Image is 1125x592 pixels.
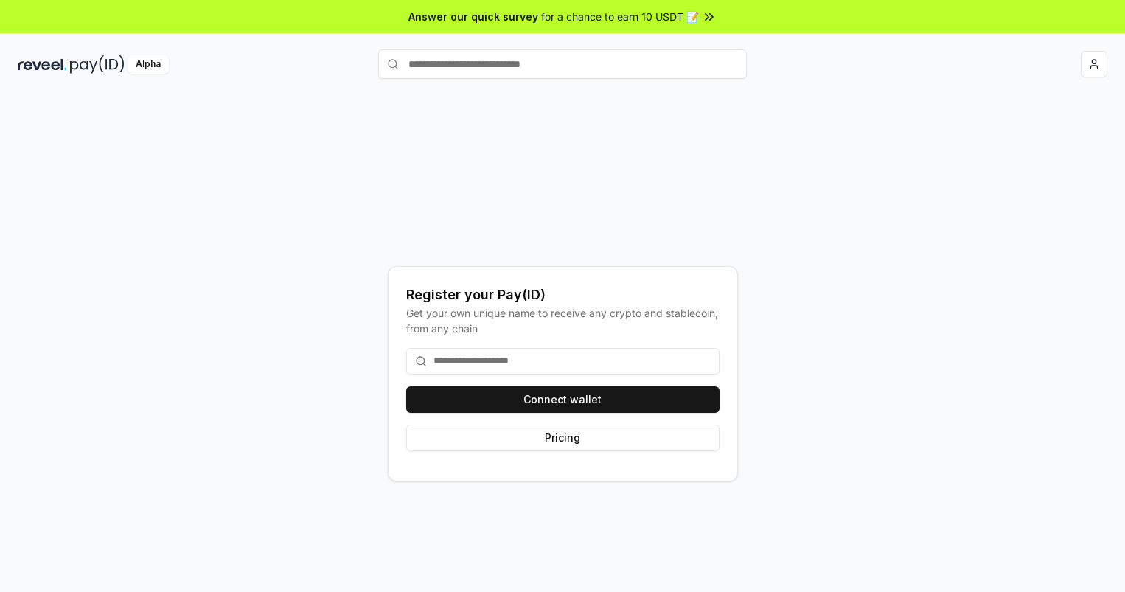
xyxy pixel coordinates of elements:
img: reveel_dark [18,55,67,74]
button: Pricing [406,425,720,451]
span: for a chance to earn 10 USDT 📝 [541,9,699,24]
div: Alpha [128,55,169,74]
button: Connect wallet [406,386,720,413]
div: Register your Pay(ID) [406,285,720,305]
span: Answer our quick survey [408,9,538,24]
img: pay_id [70,55,125,74]
div: Get your own unique name to receive any crypto and stablecoin, from any chain [406,305,720,336]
